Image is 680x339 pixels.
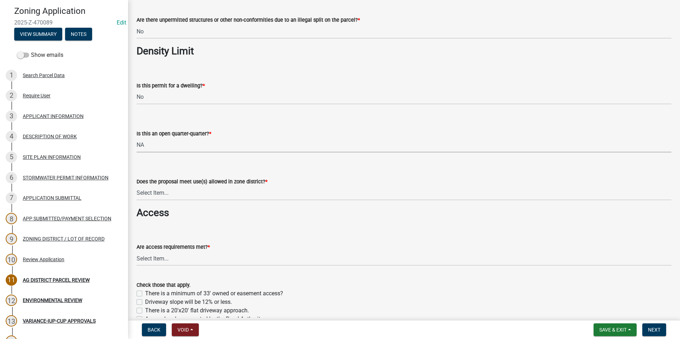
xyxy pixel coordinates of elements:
button: Next [642,323,666,336]
div: 9 [6,233,17,244]
div: 11 [6,274,17,286]
label: Does the proposal meet use(s) allowed in zone district? [137,179,267,184]
a: Edit [117,19,126,26]
strong: Density Limit [137,45,194,57]
div: 5 [6,151,17,163]
label: Check those that apply. [137,283,191,288]
label: Access has been granted by the Road Authority. [145,315,264,323]
div: ZONING DISTRICT / LOT OF RECORD [23,236,105,241]
div: AG DISTRICT PARCEL REVIEW [23,278,90,282]
span: Back [148,327,160,333]
div: APPLICATION SUBMITTAL [23,195,81,200]
button: Notes [65,28,92,41]
wm-modal-confirm: Notes [65,32,92,37]
div: ENVIRONMENTAL REVIEW [23,298,82,303]
button: Back [142,323,166,336]
span: 2025-Z-470089 [14,19,114,26]
label: There is a 20'x20' flat driveway approach. [145,306,249,315]
button: Save & Exit [594,323,637,336]
div: 6 [6,172,17,183]
label: Is this permit for a dwelling? [137,84,205,88]
div: DESCRIPTION OF WORK [23,134,77,139]
div: 2 [6,90,17,101]
div: 1 [6,70,17,81]
strong: Access [137,207,169,219]
div: Require User [23,93,51,98]
div: 7 [6,192,17,204]
div: 8 [6,213,17,224]
div: 4 [6,131,17,142]
label: Is this an open quarter-quarter? [137,131,211,136]
div: SITE PLAN INFORMATION [23,155,81,160]
div: Search Parcel Data [23,73,65,78]
div: 12 [6,295,17,306]
label: Are access requirements met? [137,245,210,250]
label: Driveway slope will be 12% or less. [145,298,232,306]
div: STORMWATER PERMIT INFORMATION [23,175,108,180]
div: VARIANCE-IUP-CUP APPROVALS [23,318,96,323]
div: 10 [6,254,17,265]
span: Void [177,327,189,333]
div: 13 [6,315,17,327]
button: Void [172,323,199,336]
span: Save & Exit [599,327,627,333]
label: Show emails [17,51,63,59]
button: View Summary [14,28,62,41]
label: Are there unpermitted structures or other non-conformities due to an illegal split on the parcel? [137,18,360,23]
label: There is a minimum of 33' owned or easement access? [145,289,283,298]
div: Review Application [23,257,64,262]
wm-modal-confirm: Edit Application Number [117,19,126,26]
div: APPLICANT INFORMATION [23,114,84,119]
div: 3 [6,111,17,122]
span: Next [648,327,660,333]
wm-modal-confirm: Summary [14,32,62,37]
div: APP SUBMITTED/PAYMENT SELECTION [23,216,111,221]
h4: Zoning Application [14,6,122,16]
